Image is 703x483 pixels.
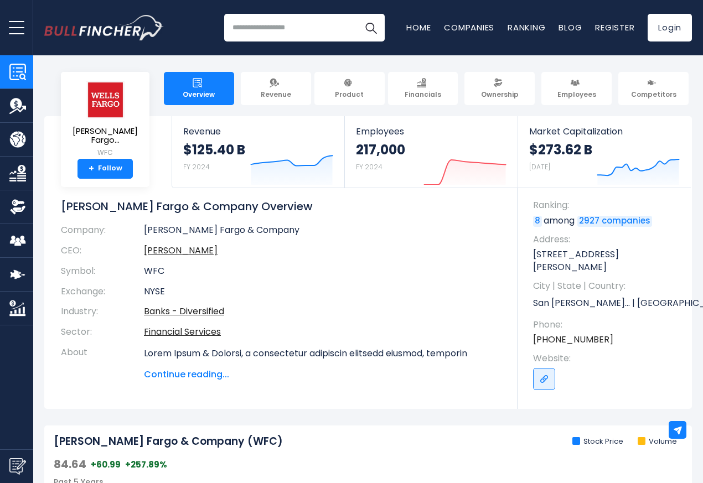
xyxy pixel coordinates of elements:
[54,435,283,449] h2: [PERSON_NAME] Fargo & Company (WFC)
[61,342,144,381] th: About
[464,72,535,105] a: Ownership
[518,116,691,188] a: Market Capitalization $273.62 B [DATE]
[533,280,681,292] span: City | State | Country:
[125,459,167,470] span: +257.89%
[533,368,555,390] a: Go to link
[77,159,133,179] a: +Follow
[533,295,681,312] p: San [PERSON_NAME]... | [GEOGRAPHIC_DATA] | US
[631,90,676,99] span: Competitors
[529,126,680,137] span: Market Capitalization
[183,90,215,99] span: Overview
[183,162,210,172] small: FY 2024
[89,164,94,174] strong: +
[61,322,144,342] th: Sector:
[70,127,141,145] span: [PERSON_NAME] Fargo...
[356,162,382,172] small: FY 2024
[44,15,164,40] img: Bullfincher logo
[648,14,692,41] a: Login
[388,72,458,105] a: Financials
[335,90,364,99] span: Product
[9,199,26,215] img: Ownership
[533,352,681,365] span: Website:
[638,437,677,446] li: Volume
[241,72,311,105] a: Revenue
[533,199,681,211] span: Ranking:
[144,244,218,257] a: ceo
[183,126,333,137] span: Revenue
[261,90,291,99] span: Revenue
[357,14,385,41] button: Search
[183,141,245,158] strong: $125.40 B
[405,90,441,99] span: Financials
[557,90,596,99] span: Employees
[164,72,234,105] a: Overview
[61,225,144,241] th: Company:
[533,233,681,246] span: Address:
[69,81,141,159] a: [PERSON_NAME] Fargo... WFC
[572,437,623,446] li: Stock Price
[61,199,501,214] h1: [PERSON_NAME] Fargo & Company Overview
[144,368,501,381] span: Continue reading...
[508,22,545,33] a: Ranking
[61,261,144,282] th: Symbol:
[61,241,144,261] th: CEO:
[533,334,613,346] a: [PHONE_NUMBER]
[144,305,224,318] a: Banks - Diversified
[314,72,385,105] a: Product
[618,72,689,105] a: Competitors
[444,22,494,33] a: Companies
[172,116,344,188] a: Revenue $125.40 B FY 2024
[44,15,163,40] a: Go to homepage
[70,148,141,158] small: WFC
[533,216,542,227] a: 8
[541,72,612,105] a: Employees
[61,282,144,302] th: Exchange:
[144,225,501,241] td: [PERSON_NAME] Fargo & Company
[533,215,681,227] p: among
[533,319,681,331] span: Phone:
[406,22,431,33] a: Home
[577,216,652,227] a: 2927 companies
[559,22,582,33] a: Blog
[345,116,517,188] a: Employees 217,000 FY 2024
[529,141,592,158] strong: $273.62 B
[356,141,405,158] strong: 217,000
[91,459,121,470] span: +60.99
[481,90,519,99] span: Ownership
[54,457,86,471] span: 84.64
[529,162,550,172] small: [DATE]
[144,261,501,282] td: WFC
[61,302,144,322] th: Industry:
[533,248,681,273] p: [STREET_ADDRESS][PERSON_NAME]
[144,325,221,338] a: Financial Services
[356,126,506,137] span: Employees
[595,22,634,33] a: Register
[144,282,501,302] td: NYSE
